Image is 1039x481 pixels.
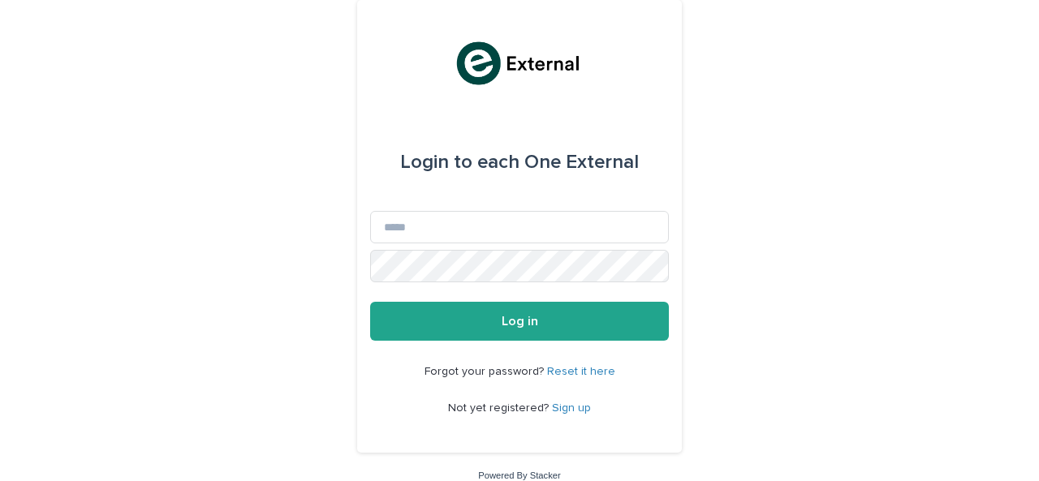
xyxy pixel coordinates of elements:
span: Login to [400,152,472,172]
a: Sign up [552,402,591,414]
span: Not yet registered? [448,402,552,414]
button: Log in [370,302,669,341]
span: Log in [502,315,538,328]
img: bc51vvfgR2QLHU84CWIQ [452,39,586,88]
div: each One External [400,140,639,185]
span: Forgot your password? [425,366,547,377]
a: Powered By Stacker [478,470,560,480]
a: Reset it here [547,366,615,377]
